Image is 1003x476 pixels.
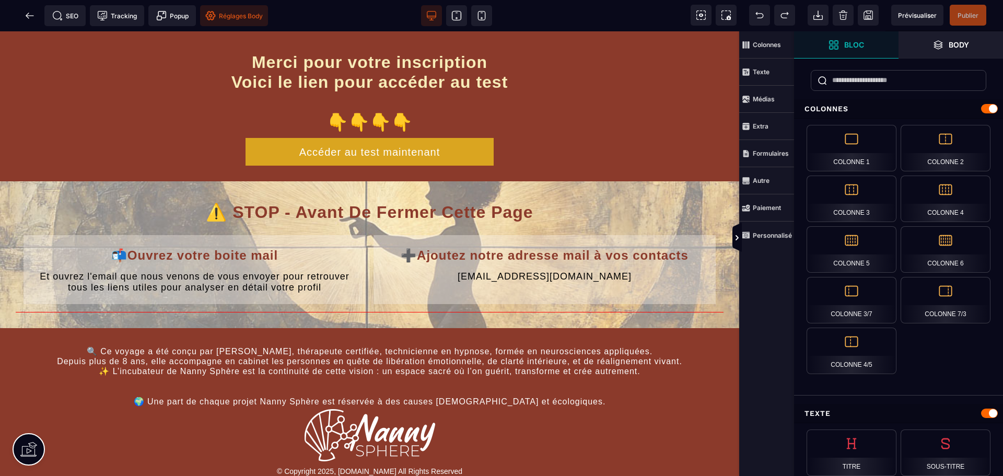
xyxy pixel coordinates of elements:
[807,125,896,171] div: Colonne 1
[739,167,794,194] span: Autre
[381,212,708,237] h1: ➕Ajoutez notre adresse mail à vos contacts
[794,223,804,254] span: Afficher les vues
[246,107,493,134] button: Accéder au test maintenant
[901,226,990,273] div: Colonne 6
[16,166,724,196] h1: ⚠️ STOP - Avant De Fermer Cette Page
[753,95,775,103] strong: Médias
[807,328,896,374] div: Colonne 4/5
[901,429,990,476] div: Sous-titre
[739,140,794,167] span: Formulaires
[19,5,40,26] span: Retour
[156,10,189,21] span: Popup
[753,177,769,184] strong: Autre
[794,31,899,59] span: Ouvrir les blocs
[381,237,708,254] text: [EMAIL_ADDRESS][DOMAIN_NAME]
[446,5,467,26] span: Voir tablette
[949,41,969,49] strong: Body
[807,176,896,222] div: Colonne 3
[807,277,896,323] div: Colonne 3/7
[807,226,896,273] div: Colonne 5
[774,5,795,26] span: Rétablir
[205,10,263,21] span: Réglages Body
[277,436,462,444] span: © Copyright 2025, [DOMAIN_NAME] All Rights Reserved
[794,99,1003,119] div: Colonnes
[200,5,268,26] span: Favicon
[31,237,358,265] text: Et ouvrez l'email que nous venons de vous envoyer pour retrouver tous les liens utiles pour analy...
[899,31,1003,59] span: Ouvrir les calques
[716,5,737,26] span: Capture d'écran
[958,11,978,19] span: Publier
[807,429,896,476] div: Titre
[52,10,78,21] span: SEO
[90,5,144,26] span: Code de suivi
[739,86,794,113] span: Médias
[148,5,196,26] span: Créer une alerte modale
[858,5,879,26] span: Enregistrer
[739,31,794,59] span: Colonnes
[844,41,864,49] strong: Bloc
[305,378,435,430] img: 62b4af555c64ac5057d25c2f8e90ebff_logo_nanny_full_bl_1.png
[794,404,1003,423] div: Texte
[891,5,943,26] span: Aperçu
[753,68,769,76] strong: Texte
[739,59,794,86] span: Texte
[739,222,794,249] span: Personnalisé
[833,5,854,26] span: Nettoyage
[753,231,792,239] strong: Personnalisé
[753,122,768,130] strong: Extra
[31,212,358,237] h1: 📬Ouvrez votre boite mail
[898,11,937,19] span: Prévisualiser
[753,41,781,49] strong: Colonnes
[739,113,794,140] span: Extra
[753,149,789,157] strong: Formulaires
[16,16,724,107] h1: Merci pour votre inscription Voici le lien pour accéder au test 👇👇👇👇
[901,277,990,323] div: Colonne 7/3
[901,176,990,222] div: Colonne 4
[471,5,492,26] span: Voir mobile
[16,312,724,378] text: 🔍 Ce voyage a été conçu par [PERSON_NAME], thérapeute certifiée, technicienne en hypnose, formée ...
[44,5,86,26] span: Métadata SEO
[691,5,712,26] span: Voir les composants
[421,5,442,26] span: Voir bureau
[901,125,990,171] div: Colonne 2
[950,5,986,26] span: Enregistrer le contenu
[739,194,794,222] span: Paiement
[749,5,770,26] span: Défaire
[808,5,829,26] span: Importer
[753,204,781,212] strong: Paiement
[97,10,137,21] span: Tracking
